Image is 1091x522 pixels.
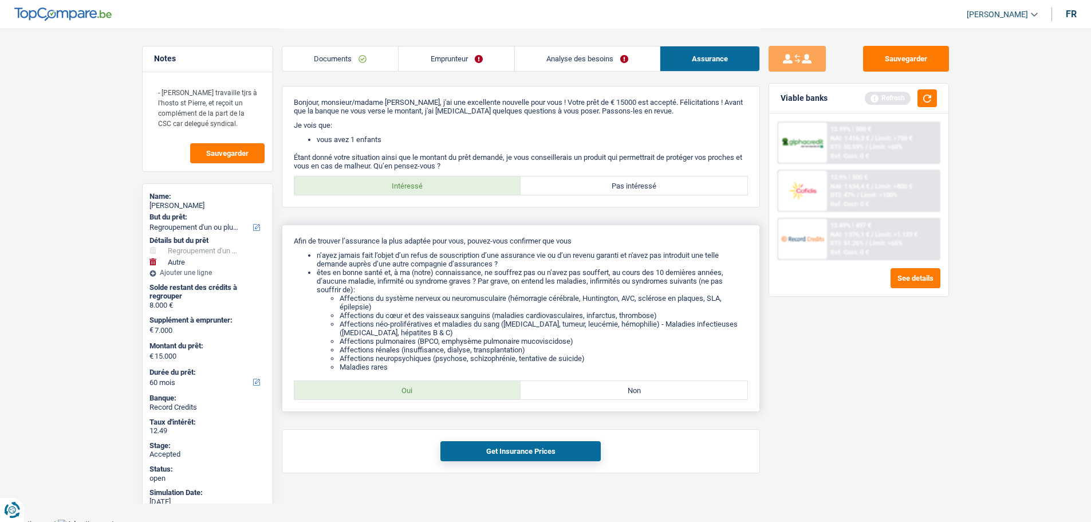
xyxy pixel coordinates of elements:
[781,136,824,150] img: AlphaCredit
[340,363,748,371] li: Maladies rares
[149,474,266,483] div: open
[149,488,266,497] div: Simulation Date:
[875,183,912,190] span: Limit: >800 €
[399,46,514,71] a: Emprunteur
[294,153,748,170] p: Étant donné votre situation ainsi que le montant du prêt demandé, je vous conseillerais un produi...
[149,236,266,245] div: Détails but du prêt
[875,231,917,238] span: Limit: >1.133 €
[830,249,868,256] div: Ref. Cost: 0 €
[149,269,266,277] div: Ajouter une ligne
[660,46,759,71] a: Assurance
[317,135,748,144] li: vous avez 1 enfants
[149,192,266,201] div: Name:
[317,251,748,268] li: n’ayez jamais fait l’objet d’un refus de souscription d’une assurance vie ou d’un revenu garanti ...
[875,135,912,142] span: Limit: >750 €
[149,418,266,427] div: Taux d'intérêt:
[282,46,398,71] a: Documents
[149,368,263,377] label: Durée du prêt:
[340,346,748,354] li: Affections rénales (insuffisance, dialyse, transplantation)
[869,143,902,151] span: Limit: <60%
[521,176,747,195] label: Pas intéressé
[830,201,868,208] div: Ref. Cost: 0 €
[1066,9,1077,19] div: fr
[871,135,873,142] span: /
[830,152,868,160] div: Ref. Cost: 0 €
[830,222,871,229] div: 12.49% | 497 €
[830,191,854,199] span: DTI: 47%
[149,316,263,325] label: Supplément à emprunter:
[340,311,748,320] li: Affections du cœur et des vaisseaux sanguins (maladies cardiovasculaires, infarctus, thrombose)
[860,191,897,199] span: Limit: <100%
[869,240,902,247] span: Limit: <65%
[781,180,824,201] img: Cofidis
[958,5,1038,24] a: [PERSON_NAME]
[340,320,748,337] li: Affections néo-prolifératives et maladies du sang ([MEDICAL_DATA], tumeur, leucémie, hémophilie) ...
[294,176,521,195] label: Intéressé
[154,54,261,64] h5: Notes
[830,174,867,181] div: 12.9% | 500 €
[149,342,263,351] label: Montant du prêt:
[514,46,659,71] a: Analyse des besoins
[521,381,747,399] label: Non
[294,237,748,245] p: Afin de trouver l’assurance la plus adaptée pour vous, pouvez-vous confirmer que vous
[865,240,867,247] span: /
[149,325,153,335] span: €
[830,125,871,133] div: 12.99% | 500 €
[830,231,869,238] span: NAI: 1 376,1 €
[149,426,266,435] div: 12.49
[440,441,601,461] button: Get Insurance Prices
[967,10,1028,19] span: [PERSON_NAME]
[149,201,266,210] div: [PERSON_NAME]
[830,240,863,247] span: DTI: 51.26%
[149,403,266,412] div: Record Credits
[865,92,911,104] div: Refresh
[340,294,748,311] li: Affections du système nerveux ou neuromusculaire (hémorragie cérébrale, Huntington, AVC, sclérose...
[149,213,263,222] label: But du prêt:
[317,268,748,371] li: êtes en bonne santé et, à ma (notre) connaissance, ne souffrez pas ou n’avez pas souffert, au cou...
[891,268,940,288] button: See details
[190,143,265,163] button: Sauvegarder
[781,93,828,103] div: Viable banks
[781,228,824,249] img: Record Credits
[206,150,249,157] span: Sauvegarder
[149,352,153,361] span: €
[340,354,748,363] li: Affections neuropsychiques (psychose, schizophrénie, tentative de suicide)
[294,121,748,129] p: Je vois que:
[14,7,112,21] img: TopCompare Logo
[149,450,266,459] div: Accepted
[871,183,873,190] span: /
[865,143,867,151] span: /
[149,441,266,450] div: Stage:
[294,381,521,399] label: Oui
[340,337,748,346] li: Affections pulmonaires (BPCO, emphysème pulmonaire mucoviscidose)
[294,98,748,115] p: Bonjour, monsieur/madame [PERSON_NAME], j'ai une excellente nouvelle pour vous ! Votre prêt de € ...
[149,301,266,310] div: 8.000 €
[830,183,869,190] span: NAI: 1 634,4 €
[856,191,858,199] span: /
[830,135,869,142] span: NAI: 1 416,3 €
[149,465,266,474] div: Status:
[149,283,266,301] div: Solde restant des crédits à regrouper
[830,143,863,151] span: DTI: 50.59%
[149,497,266,507] div: [DATE]
[863,46,949,72] button: Sauvegarder
[871,231,873,238] span: /
[149,394,266,403] div: Banque:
